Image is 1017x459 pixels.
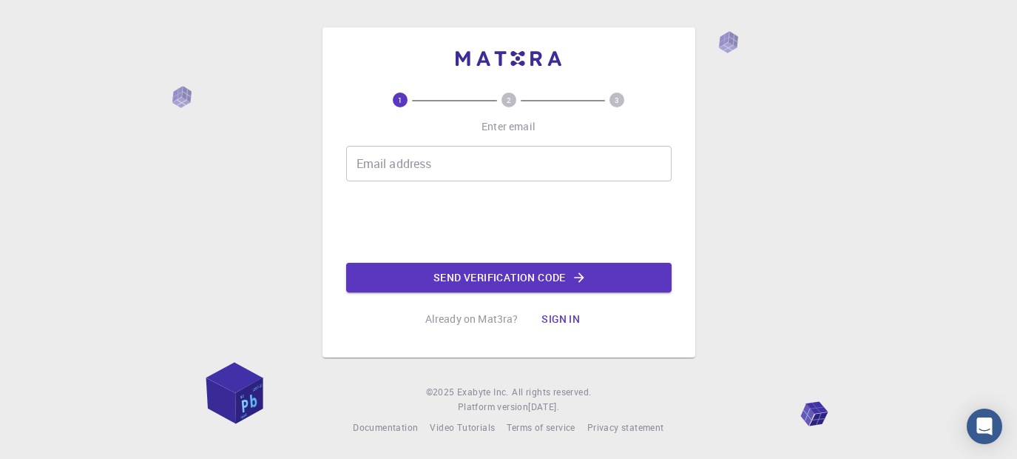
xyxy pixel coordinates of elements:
a: Video Tutorials [430,421,495,435]
text: 1 [398,95,402,105]
a: Privacy statement [587,421,664,435]
iframe: reCAPTCHA [396,193,621,251]
span: Documentation [353,421,418,433]
span: Video Tutorials [430,421,495,433]
a: Documentation [353,421,418,435]
span: Platform version [458,400,528,415]
span: Terms of service [507,421,575,433]
div: Open Intercom Messenger [967,409,1002,444]
text: 2 [507,95,511,105]
span: Privacy statement [587,421,664,433]
p: Enter email [482,119,535,134]
a: Exabyte Inc. [457,385,509,400]
span: All rights reserved. [512,385,591,400]
span: Exabyte Inc. [457,386,509,398]
a: [DATE]. [528,400,559,415]
span: [DATE] . [528,401,559,412]
a: Terms of service [507,421,575,435]
button: Sign in [530,304,592,334]
span: © 2025 [426,385,457,400]
text: 3 [615,95,619,105]
button: Send verification code [346,263,672,292]
p: Already on Mat3ra? [425,312,518,326]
